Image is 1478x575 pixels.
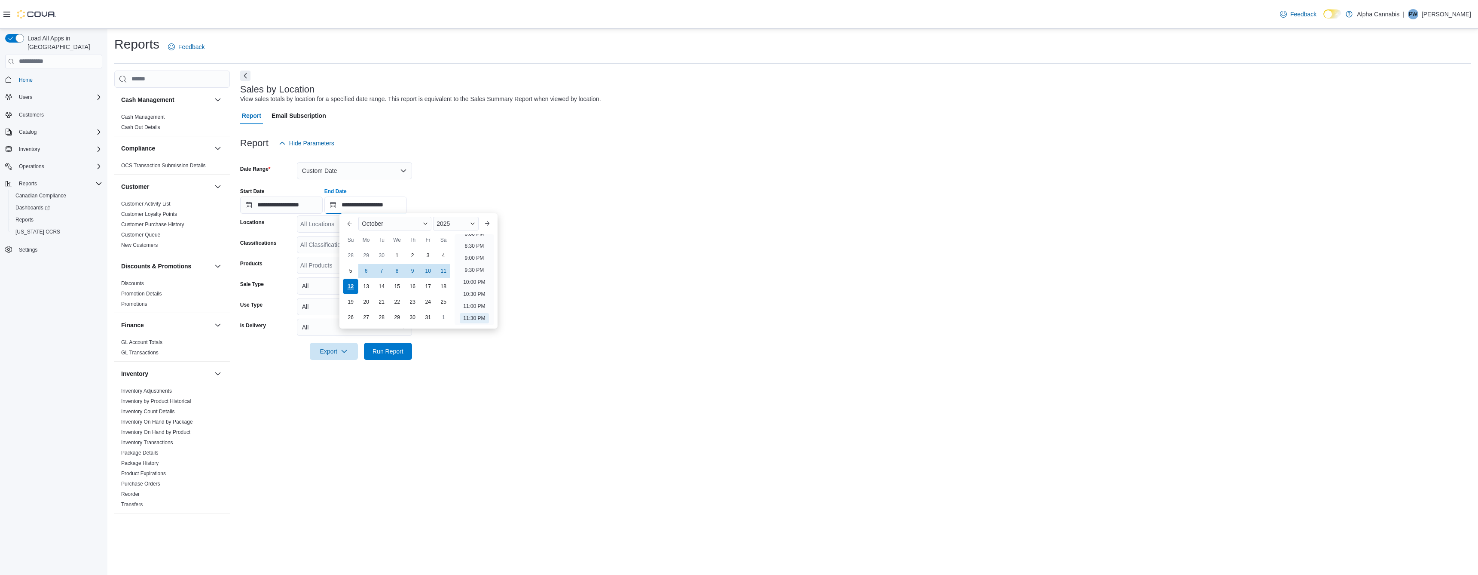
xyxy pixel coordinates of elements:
[297,162,412,179] button: Custom Date
[19,246,37,253] span: Settings
[375,233,388,247] div: Tu
[15,192,66,199] span: Canadian Compliance
[406,280,419,293] div: day-16
[373,347,403,356] span: Run Report
[114,278,230,313] div: Discounts & Promotions
[121,114,165,120] a: Cash Management
[17,10,56,18] img: Cova
[121,369,211,378] button: Inventory
[121,232,160,238] a: Customer Queue
[390,311,404,324] div: day-29
[1409,9,1417,19] span: PW
[15,127,40,137] button: Catalog
[240,219,265,226] label: Locations
[121,321,211,329] button: Finance
[240,301,263,308] label: Use Type
[460,289,489,299] li: 10:30 PM
[15,92,36,102] button: Users
[121,409,175,415] a: Inventory Count Details
[213,261,223,271] button: Discounts & Promotions
[437,264,450,278] div: day-11
[121,95,211,104] button: Cash Management
[213,95,223,105] button: Cash Management
[240,240,277,246] label: Classifications
[461,229,487,239] li: 8:00 PM
[121,221,184,228] a: Customer Purchase History
[289,139,334,148] span: Hide Parameters
[121,201,171,207] a: Customer Activity List
[9,202,106,214] a: Dashboards
[2,243,106,255] button: Settings
[437,220,450,227] span: 2025
[12,203,53,213] a: Dashboards
[437,280,450,293] div: day-18
[114,199,230,254] div: Customer
[12,191,70,201] a: Canadian Compliance
[15,178,102,189] span: Reports
[375,249,388,262] div: day-30
[121,182,149,191] h3: Customer
[121,95,174,104] h3: Cash Management
[406,311,419,324] div: day-30
[121,481,160,487] a: Purchase Orders
[9,214,106,226] button: Reports
[2,178,106,190] button: Reports
[437,295,450,309] div: day-25
[344,311,357,324] div: day-26
[240,197,323,214] input: Press the down key to open a popover containing a calendar.
[437,233,450,247] div: Sa
[2,160,106,172] button: Operations
[15,110,47,120] a: Customers
[1422,9,1471,19] p: [PERSON_NAME]
[213,143,223,154] button: Compliance
[121,470,166,477] a: Product Expirations
[19,163,44,170] span: Operations
[240,281,264,288] label: Sale Type
[19,146,40,153] span: Inventory
[121,262,191,271] h3: Discounts & Promotions
[1408,9,1418,19] div: Paul Wilkie
[12,227,64,237] a: [US_STATE] CCRS
[15,74,102,85] span: Home
[343,279,358,294] div: day-12
[15,144,43,154] button: Inventory
[15,228,60,235] span: [US_STATE] CCRS
[240,138,269,148] h3: Report
[121,163,206,169] a: OCS Transaction Submission Details
[2,74,106,86] button: Home
[15,245,41,255] a: Settings
[114,112,230,136] div: Cash Management
[421,311,435,324] div: day-31
[460,313,489,323] li: 11:30 PM
[121,144,155,153] h3: Compliance
[344,264,357,278] div: day-5
[121,211,177,217] a: Customer Loyalty Points
[114,386,230,513] div: Inventory
[15,92,102,102] span: Users
[461,265,487,275] li: 9:30 PM
[121,291,162,297] a: Promotion Details
[1323,9,1341,18] input: Dark Mode
[421,233,435,247] div: Fr
[240,71,250,81] button: Next
[460,277,489,287] li: 10:00 PM
[121,419,193,425] a: Inventory On Hand by Package
[344,295,357,309] div: day-19
[421,264,435,278] div: day-10
[15,204,50,211] span: Dashboards
[121,369,148,378] h3: Inventory
[121,301,147,307] a: Promotions
[324,197,407,214] input: Press the down key to enter a popover containing a calendar. Press the escape key to close the po...
[121,262,211,271] button: Discounts & Promotions
[121,491,140,497] a: Reorder
[375,280,388,293] div: day-14
[406,264,419,278] div: day-9
[343,248,451,325] div: October, 2025
[12,215,102,225] span: Reports
[242,107,261,124] span: Report
[213,369,223,379] button: Inventory
[9,190,106,202] button: Canadian Compliance
[297,298,412,315] button: All
[19,77,33,83] span: Home
[460,301,489,311] li: 11:00 PM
